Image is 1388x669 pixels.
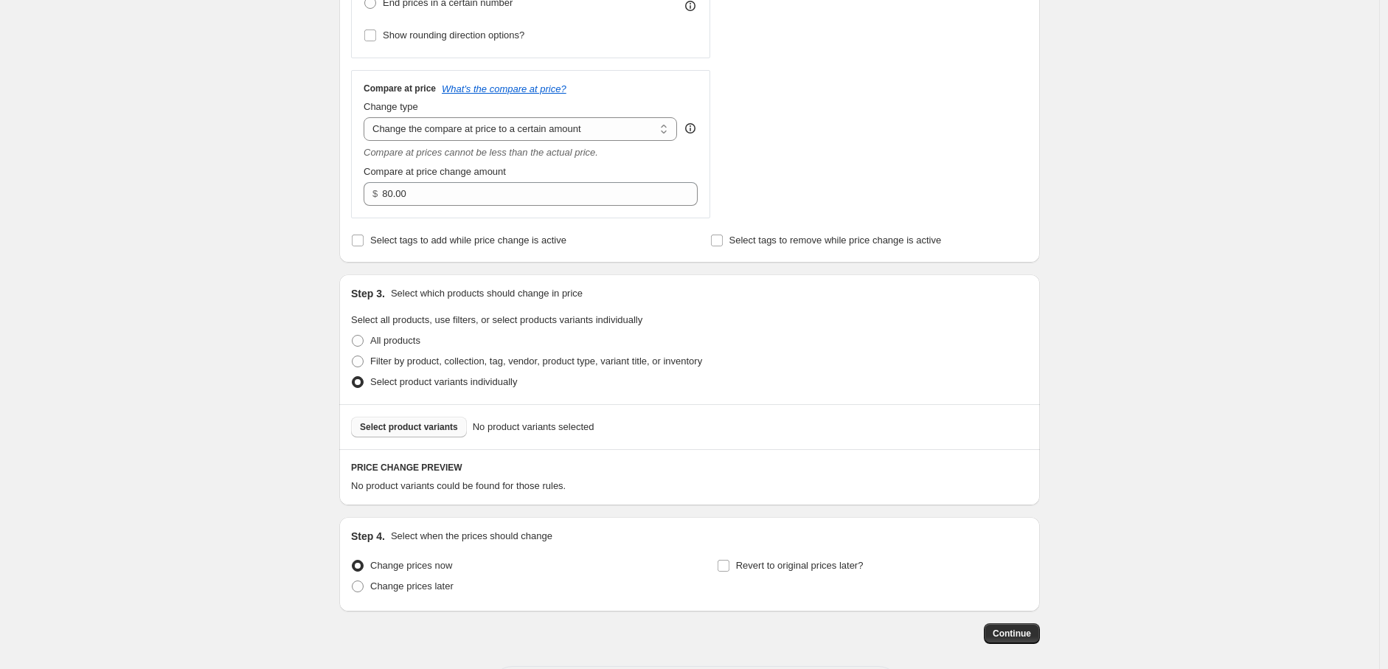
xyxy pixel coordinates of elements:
[370,235,566,246] span: Select tags to add while price change is active
[364,147,598,158] i: Compare at prices cannot be less than the actual price.
[360,421,458,433] span: Select product variants
[372,188,378,199] span: $
[364,166,506,177] span: Compare at price change amount
[391,529,552,544] p: Select when the prices should change
[683,121,698,136] div: help
[351,480,566,491] span: No product variants could be found for those rules.
[442,83,566,94] button: What's the compare at price?
[391,286,583,301] p: Select which products should change in price
[370,376,517,387] span: Select product variants individually
[364,83,436,94] h3: Compare at price
[370,560,452,571] span: Change prices now
[473,420,594,434] span: No product variants selected
[351,314,642,325] span: Select all products, use filters, or select products variants individually
[382,182,675,206] input: 80.00
[993,628,1031,639] span: Continue
[351,529,385,544] h2: Step 4.
[729,235,942,246] span: Select tags to remove while price change is active
[370,335,420,346] span: All products
[370,580,454,592] span: Change prices later
[370,356,702,367] span: Filter by product, collection, tag, vendor, product type, variant title, or inventory
[364,101,418,112] span: Change type
[736,560,864,571] span: Revert to original prices later?
[351,286,385,301] h2: Step 3.
[351,417,467,437] button: Select product variants
[984,623,1040,644] button: Continue
[351,462,1028,474] h6: PRICE CHANGE PREVIEW
[383,30,524,41] span: Show rounding direction options?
